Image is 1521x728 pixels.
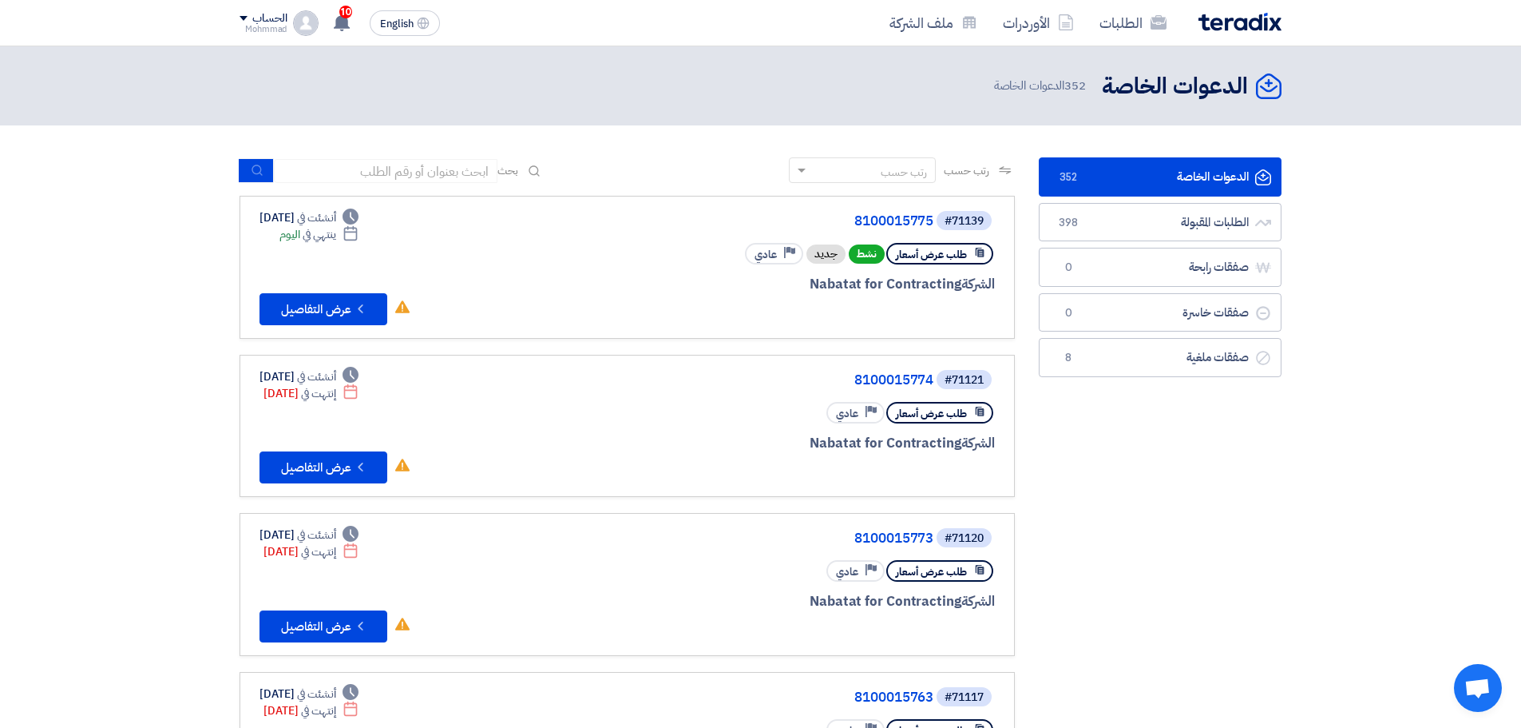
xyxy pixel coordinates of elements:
[945,692,984,703] div: #71117
[961,591,996,611] span: الشركة
[614,373,933,388] a: 8100015774
[259,293,387,325] button: عرض التفاصيل
[849,245,885,264] span: نشط
[611,591,995,612] div: Nabatat for Contracting
[1039,293,1281,332] a: صفقات خاسرة0
[1102,71,1248,102] h2: الدعوات الخاصة
[1454,664,1502,712] a: دردشة مفتوحة
[297,527,335,543] span: أنشئت في
[279,226,358,243] div: اليوم
[339,6,352,18] span: 10
[896,406,967,421] span: طلب عرض أسعار
[836,564,858,579] span: عادي
[945,375,984,386] div: #71121
[1059,305,1078,321] span: 0
[240,25,287,34] div: Mohmmad
[1059,169,1078,185] span: 352
[301,385,335,402] span: إنتهت في
[263,385,358,402] div: [DATE]
[1059,350,1078,366] span: 8
[297,686,335,702] span: أنشئت في
[297,209,335,226] span: أنشئت في
[259,209,358,226] div: [DATE]
[293,10,319,36] img: profile_test.png
[297,368,335,385] span: أنشئت في
[259,686,358,702] div: [DATE]
[1198,13,1281,31] img: Teradix logo
[259,368,358,385] div: [DATE]
[611,274,995,295] div: Nabatat for Contracting
[497,162,518,179] span: بحث
[877,4,990,42] a: ملف الشركة
[370,10,440,36] button: English
[961,433,996,453] span: الشركة
[1039,203,1281,242] a: الطلبات المقبولة398
[944,162,989,179] span: رتب حسب
[836,406,858,421] span: عادي
[896,247,967,262] span: طلب عرض أسعار
[1039,248,1281,287] a: صفقات رابحة0
[259,527,358,543] div: [DATE]
[1039,338,1281,377] a: صفقات ملغية8
[1064,77,1086,94] span: 352
[961,274,996,294] span: الشركة
[259,452,387,483] button: عرض التفاصيل
[259,611,387,642] button: عرض التفاصيل
[1059,260,1078,276] span: 0
[755,247,777,262] span: عادي
[263,702,358,719] div: [DATE]
[614,531,933,546] a: 8100015773
[1059,215,1078,231] span: 398
[252,12,287,26] div: الحساب
[614,214,933,229] a: 8100015775
[611,433,995,454] div: Nabatat for Contracting
[945,533,984,544] div: #71120
[303,226,335,243] span: ينتهي في
[945,216,984,227] div: #71139
[1039,157,1281,197] a: الدعوات الخاصة352
[1087,4,1179,42] a: الطلبات
[994,77,1089,95] span: الدعوات الخاصة
[380,18,414,30] span: English
[881,164,927,181] div: رتب حسب
[614,690,933,705] a: 8100015763
[301,543,335,560] span: إنتهت في
[274,159,497,183] input: ابحث بعنوان أو رقم الطلب
[806,245,846,264] div: جديد
[990,4,1087,42] a: الأوردرات
[301,702,335,719] span: إنتهت في
[263,543,358,560] div: [DATE]
[896,564,967,579] span: طلب عرض أسعار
